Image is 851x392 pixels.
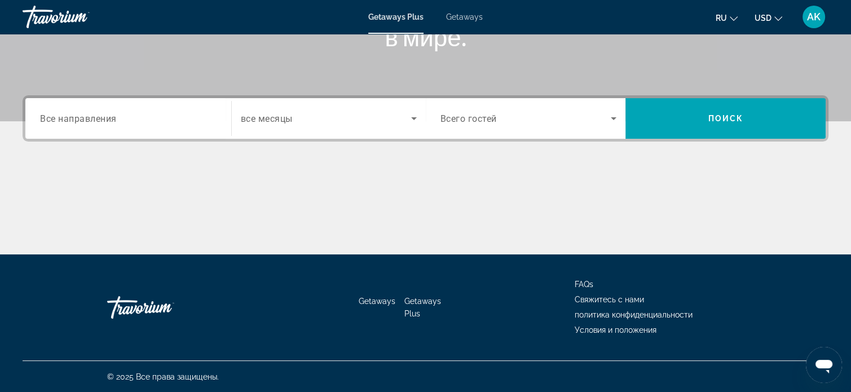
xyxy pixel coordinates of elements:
[575,280,593,289] a: FAQs
[23,2,135,32] a: Travorium
[440,113,497,124] span: Всего гостей
[716,10,738,26] button: Change language
[799,5,828,29] button: User Menu
[575,325,656,334] a: Условия и положения
[625,98,826,139] button: Search
[107,372,219,381] span: © 2025 Все права защищены.
[446,12,483,21] a: Getaways
[107,290,220,324] a: Go Home
[575,295,644,304] a: Свяжитесь с нами
[40,112,217,126] input: Select destination
[716,14,727,23] span: ru
[404,297,441,318] a: Getaways Plus
[25,98,826,139] div: Search widget
[40,113,117,124] span: Все направления
[806,347,842,383] iframe: Кнопка запуска окна обмена сообщениями
[368,12,424,21] a: Getaways Plus
[755,14,771,23] span: USD
[755,10,782,26] button: Change currency
[807,11,821,23] span: AK
[575,310,693,319] a: политика конфиденциальности
[708,114,743,123] span: Поиск
[241,113,293,124] span: все месяцы
[359,297,395,306] a: Getaways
